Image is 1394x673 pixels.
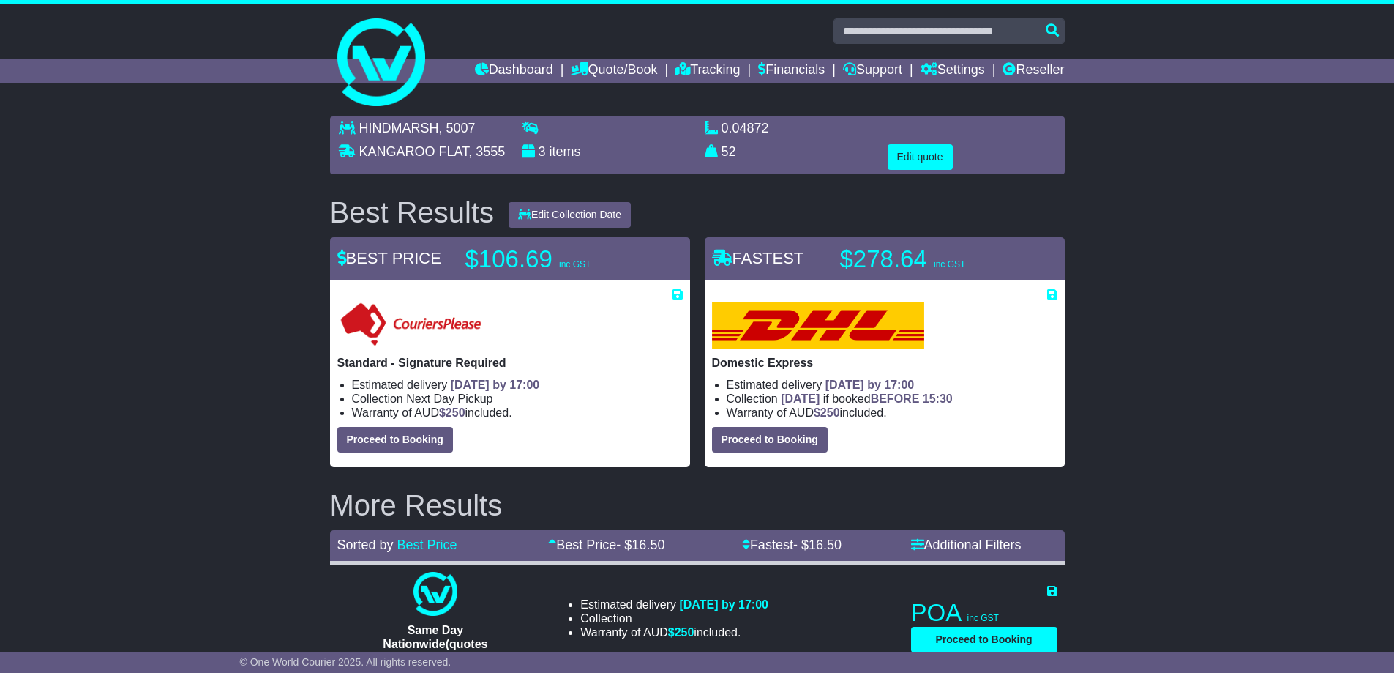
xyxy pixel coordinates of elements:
[675,626,694,639] span: 250
[406,393,492,405] span: Next Day Pickup
[814,406,840,419] span: $
[781,393,820,405] span: [DATE]
[871,393,920,405] span: BEFORE
[616,538,664,552] span: - $
[352,392,683,406] li: Collection
[911,598,1057,628] p: POA
[539,144,546,159] span: 3
[337,249,441,267] span: BEST PRICE
[675,59,740,83] a: Tracking
[888,144,953,170] button: Edit quote
[439,121,476,135] span: , 5007
[632,538,664,552] span: 16.50
[843,59,902,83] a: Support
[921,59,985,83] a: Settings
[383,624,487,664] span: Same Day Nationwide(quotes take 0.5-1 hour)
[793,538,842,552] span: - $
[580,598,768,611] li: Estimated delivery
[758,59,825,83] a: Financials
[548,538,664,552] a: Best Price- $16.50
[359,121,439,135] span: HINDMARSH
[559,259,591,269] span: inc GST
[742,538,842,552] a: Fastest- $16.50
[352,406,683,420] li: Warranty of AUD included.
[465,245,648,274] p: $106.69
[509,202,631,228] button: Edit Collection Date
[668,626,694,639] span: $
[820,406,840,419] span: 250
[580,611,768,625] li: Collection
[359,144,469,159] span: KANGAROO FLAT
[446,406,465,419] span: 250
[1003,59,1064,83] a: Reseller
[967,613,999,623] span: inc GST
[413,572,457,616] img: One World Courier: Same Day Nationwide(quotes take 0.5-1 hour)
[240,656,451,668] span: © One World Courier 2025. All rights reserved.
[727,392,1057,406] li: Collection
[712,249,804,267] span: FASTEST
[809,538,842,552] span: 16.50
[451,379,540,391] span: [DATE] by 17:00
[840,245,1023,274] p: $278.64
[468,144,505,159] span: , 3555
[337,356,683,370] p: Standard - Signature Required
[337,538,394,552] span: Sorted by
[679,598,768,611] span: [DATE] by 17:00
[439,406,465,419] span: $
[825,379,915,391] span: [DATE] by 17:00
[550,144,581,159] span: items
[337,427,453,453] button: Proceed to Booking
[911,627,1057,652] button: Proceed to Booking
[722,144,736,159] span: 52
[330,489,1065,521] h2: More Results
[727,378,1057,392] li: Estimated delivery
[323,196,502,228] div: Best Results
[781,393,952,405] span: if booked
[712,427,828,453] button: Proceed to Booking
[923,393,953,405] span: 15:30
[727,406,1057,420] li: Warranty of AUD included.
[911,538,1022,552] a: Additional Filters
[722,121,769,135] span: 0.04872
[712,302,924,349] img: DHL: Domestic Express
[337,302,484,349] img: Couriers Please: Standard - Signature Required
[712,356,1057,370] p: Domestic Express
[571,59,657,83] a: Quote/Book
[352,378,683,392] li: Estimated delivery
[475,59,553,83] a: Dashboard
[934,259,965,269] span: inc GST
[580,625,768,639] li: Warranty of AUD included.
[397,538,457,552] a: Best Price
